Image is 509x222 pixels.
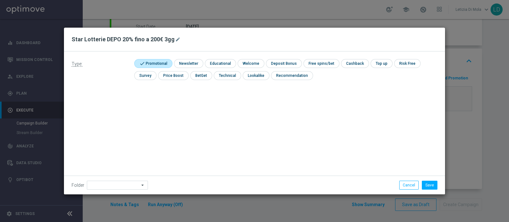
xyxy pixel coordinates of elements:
h2: Star Lotterie DEPO 20% fino a 200€ 3gg [72,36,175,43]
button: mode_edit [175,36,183,43]
label: Folder [72,183,84,188]
span: Type: [72,61,82,67]
button: Save [422,181,437,190]
i: mode_edit [175,37,180,42]
i: arrow_drop_down [140,181,146,189]
button: Cancel [399,181,419,190]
